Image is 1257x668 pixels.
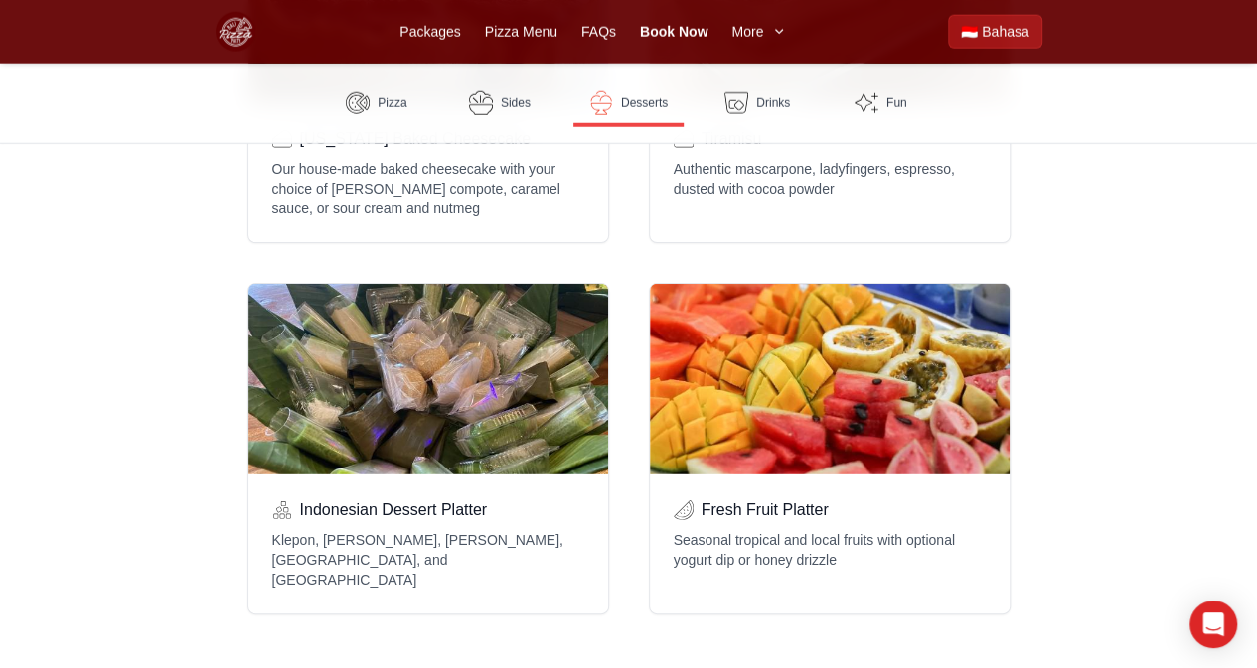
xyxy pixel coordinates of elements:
[248,284,608,474] div: Indonesian Dessert Platter
[1189,601,1237,648] div: Open Intercom Messenger
[469,91,493,115] img: Sides
[886,95,907,111] span: Fun
[300,498,488,522] h4: Indonesian Dessert Platter
[272,530,584,590] p: Klepon, [PERSON_NAME], [PERSON_NAME], [GEOGRAPHIC_DATA], and [GEOGRAPHIC_DATA]
[216,12,255,52] img: Bali Pizza Party Logo
[650,284,1010,474] div: Fresh Fruit Platter
[327,79,426,127] a: Pizza
[272,159,584,218] p: Our house-made baked cheesecake with your choice of [PERSON_NAME] compote, caramel sauce, or sour...
[707,79,807,127] a: Drinks
[674,500,694,520] img: watermelon-slice
[731,22,763,42] span: More
[831,79,930,127] a: Fun
[948,15,1041,49] a: Beralih ke Bahasa Indonesia
[756,95,790,111] span: Drinks
[640,22,707,42] a: Book Now
[731,22,787,42] button: More
[272,500,292,520] img: cubes-stacked
[674,159,986,199] p: Authentic mascarpone, ladyfingers, espresso, dusted with cocoa powder
[855,91,878,115] img: Fun
[399,22,460,42] a: Packages
[982,22,1028,42] span: Bahasa
[674,530,986,570] p: Seasonal tropical and local fruits with optional yogurt dip or honey drizzle
[621,95,668,111] span: Desserts
[485,22,557,42] a: Pizza Menu
[346,91,370,115] img: Pizza
[378,95,406,111] span: Pizza
[724,91,748,115] img: Drinks
[573,79,684,127] a: Desserts
[589,91,613,115] img: Desserts
[702,498,829,522] h4: Fresh Fruit Platter
[581,22,616,42] a: FAQs
[501,95,531,111] span: Sides
[450,79,550,127] a: Sides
